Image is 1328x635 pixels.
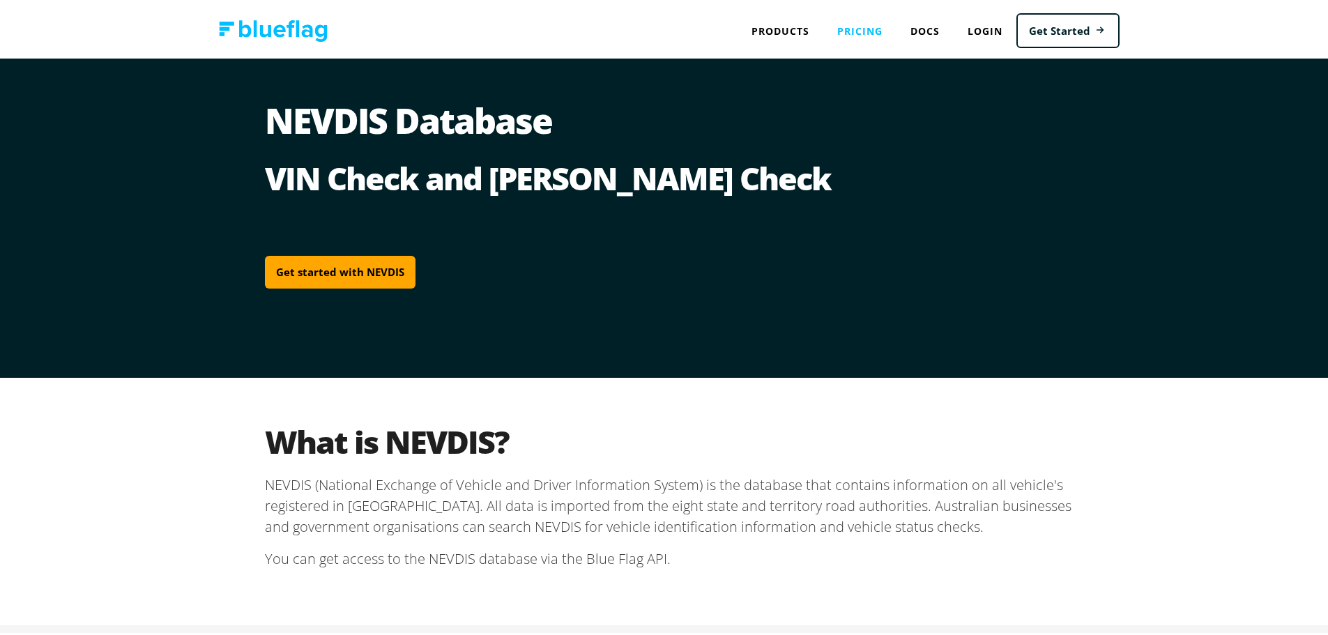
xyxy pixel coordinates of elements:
[265,156,1074,194] h2: VIN Check and [PERSON_NAME] Check
[738,14,823,43] div: Products
[219,17,328,39] img: Blue Flag logo
[896,14,954,43] a: Docs
[265,535,1074,578] p: You can get access to the NEVDIS database via the Blue Flag API.
[265,472,1074,535] p: NEVDIS (National Exchange of Vehicle and Driver Information System) is the database that contains...
[265,253,415,286] a: Get started with NEVDIS
[823,14,896,43] a: Pricing
[1016,10,1120,46] a: Get Started
[265,420,1074,458] h2: What is NEVDIS?
[954,14,1016,43] a: Login to Blue Flag application
[265,100,1074,156] h1: NEVDIS Database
